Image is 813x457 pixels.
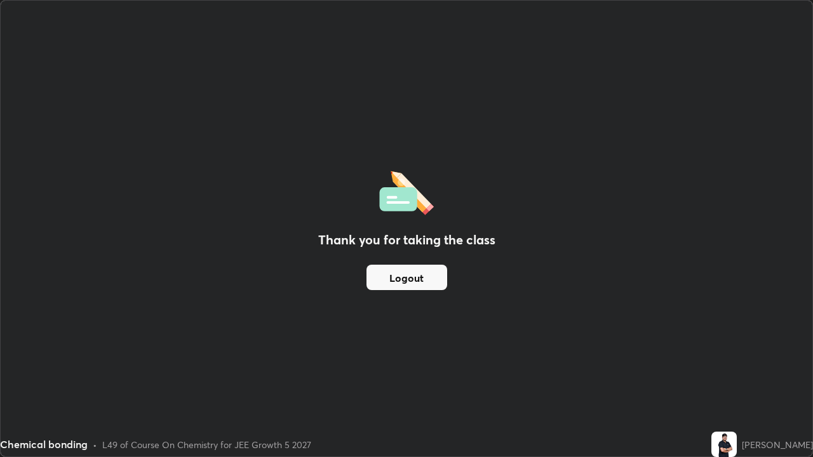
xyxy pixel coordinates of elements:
[379,167,434,215] img: offlineFeedback.1438e8b3.svg
[93,438,97,451] div: •
[366,265,447,290] button: Logout
[711,432,737,457] img: 233275cb9adc4a56a51a9adff78a3b51.jpg
[102,438,311,451] div: L49 of Course On Chemistry for JEE Growth 5 2027
[318,230,495,249] h2: Thank you for taking the class
[742,438,813,451] div: [PERSON_NAME]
